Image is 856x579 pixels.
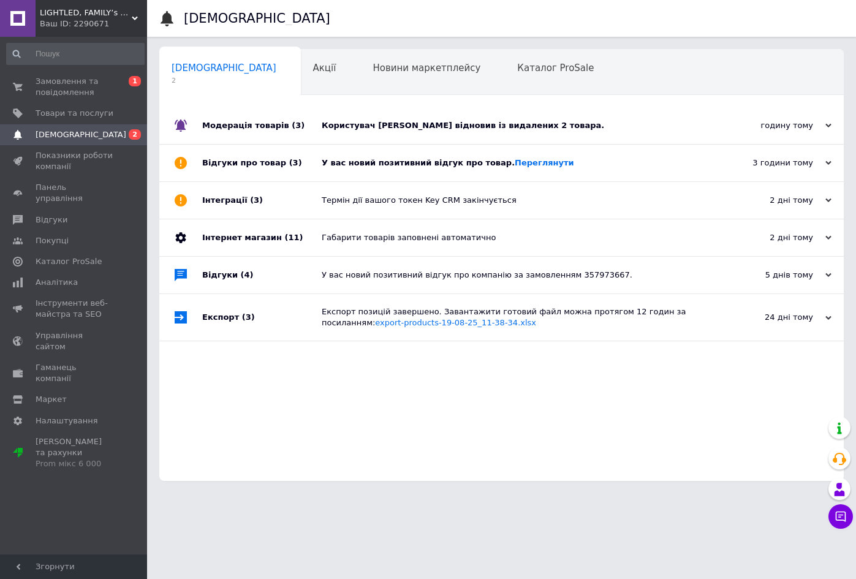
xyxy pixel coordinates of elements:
div: Габарити товарів заповнені автоматично [322,232,709,243]
span: Інструменти веб-майстра та SEO [36,298,113,320]
a: export-products-19-08-25_11-38-34.xlsx [375,318,536,327]
span: Відгуки [36,214,67,225]
span: 1 [129,76,141,86]
div: Інтернет магазин [202,219,322,256]
a: Переглянути [515,158,574,167]
div: 24 дні тому [709,312,831,323]
span: Новини маркетплейсу [373,62,480,74]
div: Відгуки [202,257,322,293]
div: Експорт позицій завершено. Завантажити готовий файл можна протягом 12 годин за посиланням: [322,306,709,328]
div: 5 днів тому [709,270,831,281]
div: Термін дії вашого токен Key CRM закінчується [322,195,709,206]
div: 2 дні тому [709,195,831,206]
div: Модерація товарів [202,107,322,144]
span: (4) [241,270,254,279]
span: (11) [284,233,303,242]
div: У вас новий позитивний відгук про товар. [322,157,709,168]
span: Акції [313,62,336,74]
span: Аналітика [36,277,78,288]
span: (3) [289,158,302,167]
span: 2 [129,129,141,140]
span: (3) [292,121,305,130]
span: Каталог ProSale [36,256,102,267]
div: Prom мікс 6 000 [36,458,113,469]
span: Покупці [36,235,69,246]
span: Каталог ProSale [517,62,594,74]
div: годину тому [709,120,831,131]
div: 2 дні тому [709,232,831,243]
div: 3 години тому [709,157,831,168]
span: Панель управління [36,182,113,204]
span: Управління сайтом [36,330,113,352]
span: LIGHTLED, FAMILY’s LIGHT&GRILL [40,7,132,18]
button: Чат з покупцем [828,504,853,529]
div: Ваш ID: 2290671 [40,18,147,29]
span: Маркет [36,394,67,405]
div: Користувач [PERSON_NAME] відновив із видалених 2 товара. [322,120,709,131]
span: (3) [242,312,255,322]
h1: [DEMOGRAPHIC_DATA] [184,11,330,26]
span: Замовлення та повідомлення [36,76,113,98]
div: Інтеграції [202,182,322,219]
div: Експорт [202,294,322,341]
span: [DEMOGRAPHIC_DATA] [36,129,126,140]
div: У вас новий позитивний відгук про компанію за замовленням 357973667. [322,270,709,281]
input: Пошук [6,43,145,65]
span: 2 [172,76,276,85]
span: [PERSON_NAME] та рахунки [36,436,113,470]
span: Товари та послуги [36,108,113,119]
div: Відгуки про товар [202,145,322,181]
span: Налаштування [36,415,98,426]
span: (3) [250,195,263,205]
span: [DEMOGRAPHIC_DATA] [172,62,276,74]
span: Гаманець компанії [36,362,113,384]
span: Показники роботи компанії [36,150,113,172]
